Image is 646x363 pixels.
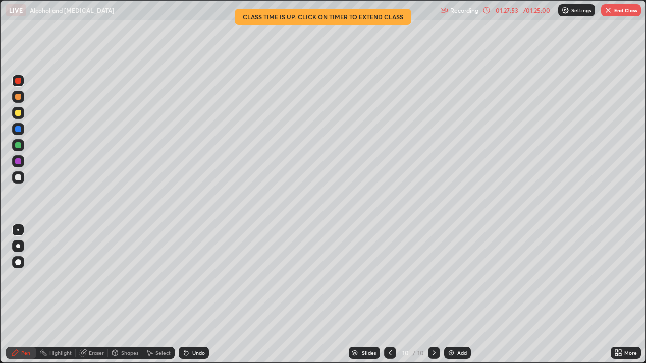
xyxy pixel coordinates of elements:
[121,350,138,355] div: Shapes
[457,350,467,355] div: Add
[450,7,478,14] p: Recording
[447,349,455,357] img: add-slide-button
[155,350,171,355] div: Select
[30,6,114,14] p: Alcohol and [MEDICAL_DATA]
[412,350,415,356] div: /
[571,8,591,13] p: Settings
[417,348,424,357] div: 10
[493,7,521,13] div: 01:27:53
[521,7,552,13] div: / 01:25:00
[601,4,641,16] button: End Class
[192,350,205,355] div: Undo
[440,6,448,14] img: recording.375f2c34.svg
[21,350,30,355] div: Pen
[9,6,23,14] p: LIVE
[561,6,569,14] img: class-settings-icons
[400,350,410,356] div: 10
[362,350,376,355] div: Slides
[604,6,612,14] img: end-class-cross
[624,350,637,355] div: More
[49,350,72,355] div: Highlight
[89,350,104,355] div: Eraser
